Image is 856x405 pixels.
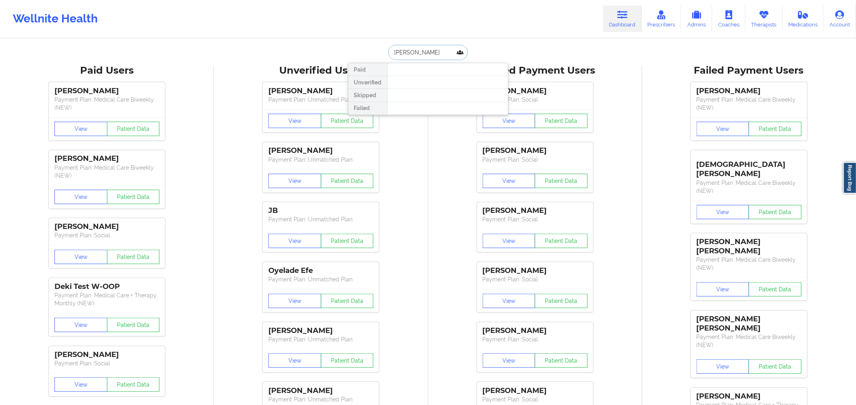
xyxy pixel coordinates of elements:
button: Patient Data [107,190,160,204]
button: View [54,190,107,204]
button: Patient Data [535,174,588,188]
div: Paid [348,63,387,76]
p: Payment Plan : Social [54,231,159,239]
a: Coaches [712,6,745,32]
p: Payment Plan : Social [483,275,588,283]
a: Therapists [745,6,783,32]
div: [PERSON_NAME] [697,86,802,96]
button: View [268,114,321,128]
button: View [483,294,536,308]
button: Patient Data [535,353,588,368]
div: [PERSON_NAME] [697,392,802,401]
button: Patient Data [535,114,588,128]
div: Deki Test W-OOP [54,282,159,291]
p: Payment Plan : Unmatched Plan [268,215,373,223]
p: Payment Plan : Social [483,96,588,104]
p: Payment Plan : Medical Care Biweekly (NEW) [697,333,802,349]
button: Patient Data [321,353,374,368]
a: Prescribers [642,6,681,32]
button: Patient Data [535,234,588,248]
div: [PERSON_NAME] [483,266,588,275]
button: View [268,174,321,188]
p: Payment Plan : Unmatched Plan [268,395,373,403]
p: Payment Plan : Medical Care Biweekly (NEW) [697,179,802,195]
p: Payment Plan : Medical Care Biweekly (NEW) [697,256,802,272]
p: Payment Plan : Unmatched Plan [268,335,373,343]
button: View [697,282,749,297]
button: Patient Data [749,205,802,219]
div: [PERSON_NAME] [268,326,373,335]
div: Unverified Users [220,64,422,77]
div: [PERSON_NAME] [483,206,588,215]
button: View [483,234,536,248]
div: Skipped [348,89,387,102]
button: Patient Data [749,122,802,136]
div: [PERSON_NAME] [483,86,588,96]
div: Oyelade Efe [268,266,373,275]
div: [PERSON_NAME] [268,86,373,96]
div: [PERSON_NAME] [54,86,159,96]
button: Patient Data [107,318,160,332]
p: Payment Plan : Unmatched Plan [268,96,373,104]
button: Patient Data [107,122,160,136]
div: [PERSON_NAME] [268,146,373,155]
div: [PERSON_NAME] [483,146,588,155]
div: [PERSON_NAME] [54,350,159,359]
button: Patient Data [107,250,160,264]
button: View [268,353,321,368]
div: [PERSON_NAME] [54,222,159,231]
div: Paid Users [6,64,208,77]
div: Failed Payment Users [648,64,850,77]
p: Payment Plan : Medical Care Biweekly (NEW) [54,164,159,180]
div: [PERSON_NAME] [54,154,159,163]
button: View [268,234,321,248]
button: Patient Data [749,359,802,374]
button: View [54,318,107,332]
div: [DEMOGRAPHIC_DATA][PERSON_NAME] [697,154,802,178]
a: Medications [783,6,824,32]
p: Payment Plan : Unmatched Plan [268,275,373,283]
button: View [483,174,536,188]
div: [PERSON_NAME] [PERSON_NAME] [697,237,802,256]
p: Payment Plan : Social [54,359,159,367]
p: Payment Plan : Social [483,395,588,403]
button: View [268,294,321,308]
p: Payment Plan : Social [483,156,588,164]
button: View [697,205,749,219]
button: Patient Data [535,294,588,308]
button: View [54,377,107,392]
a: Account [824,6,856,32]
p: Payment Plan : Unmatched Plan [268,156,373,164]
a: Report Bug [843,162,856,194]
button: View [54,250,107,264]
p: Payment Plan : Medical Care Biweekly (NEW) [54,96,159,112]
button: View [54,122,107,136]
button: View [483,353,536,368]
button: View [697,122,749,136]
div: JB [268,206,373,215]
button: Patient Data [749,282,802,297]
button: Patient Data [107,377,160,392]
button: Patient Data [321,294,374,308]
div: Unverified [348,76,387,89]
p: Payment Plan : Medical Care Biweekly (NEW) [697,96,802,112]
div: [PERSON_NAME] [PERSON_NAME] [697,315,802,333]
p: Payment Plan : Social [483,335,588,343]
p: Payment Plan : Social [483,215,588,223]
a: Dashboard [603,6,642,32]
div: Skipped Payment Users [434,64,636,77]
button: Patient Data [321,234,374,248]
button: View [697,359,749,374]
button: Patient Data [321,114,374,128]
div: [PERSON_NAME] [483,326,588,335]
p: Payment Plan : Medical Care + Therapy Monthly (NEW) [54,291,159,307]
div: Failed [348,102,387,115]
button: Patient Data [321,174,374,188]
div: [PERSON_NAME] [483,386,588,395]
button: View [483,114,536,128]
div: [PERSON_NAME] [268,386,373,395]
a: Admins [681,6,712,32]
